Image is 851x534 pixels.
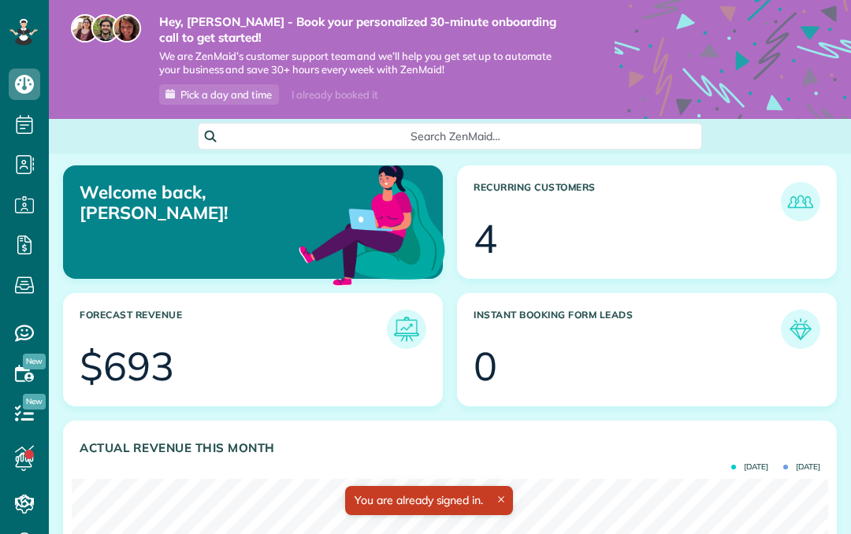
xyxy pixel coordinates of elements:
[783,463,820,471] span: [DATE]
[731,463,768,471] span: [DATE]
[159,14,567,45] strong: Hey, [PERSON_NAME] - Book your personalized 30-minute onboarding call to get started!
[159,84,279,105] a: Pick a day and time
[71,14,99,43] img: maria-72a9807cf96188c08ef61303f053569d2e2a8a1cde33d635c8a3ac13582a053d.jpg
[80,182,322,224] p: Welcome back, [PERSON_NAME]!
[113,14,141,43] img: michelle-19f622bdf1676172e81f8f8fba1fb50e276960ebfe0243fe18214015130c80e4.jpg
[23,354,46,369] span: New
[282,85,387,105] div: I already booked it
[474,219,497,258] div: 4
[159,50,567,76] span: We are ZenMaid’s customer support team and we’ll help you get set up to automate your business an...
[80,347,174,386] div: $693
[91,14,120,43] img: jorge-587dff0eeaa6aab1f244e6dc62b8924c3b6ad411094392a53c71c6c4a576187d.jpg
[474,347,497,386] div: 0
[180,88,272,101] span: Pick a day and time
[23,394,46,410] span: New
[391,313,422,345] img: icon_forecast_revenue-8c13a41c7ed35a8dcfafea3cbb826a0462acb37728057bba2d056411b612bbbe.png
[80,441,820,455] h3: Actual Revenue this month
[80,310,387,349] h3: Forecast Revenue
[785,313,816,345] img: icon_form_leads-04211a6a04a5b2264e4ee56bc0799ec3eb69b7e499cbb523a139df1d13a81ae0.png
[785,186,816,217] img: icon_recurring_customers-cf858462ba22bcd05b5a5880d41d6543d210077de5bb9ebc9590e49fd87d84ed.png
[474,310,781,349] h3: Instant Booking Form Leads
[295,147,448,300] img: dashboard_welcome-42a62b7d889689a78055ac9021e634bf52bae3f8056760290aed330b23ab8690.png
[345,486,513,515] div: You are already signed in.
[474,182,781,221] h3: Recurring Customers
